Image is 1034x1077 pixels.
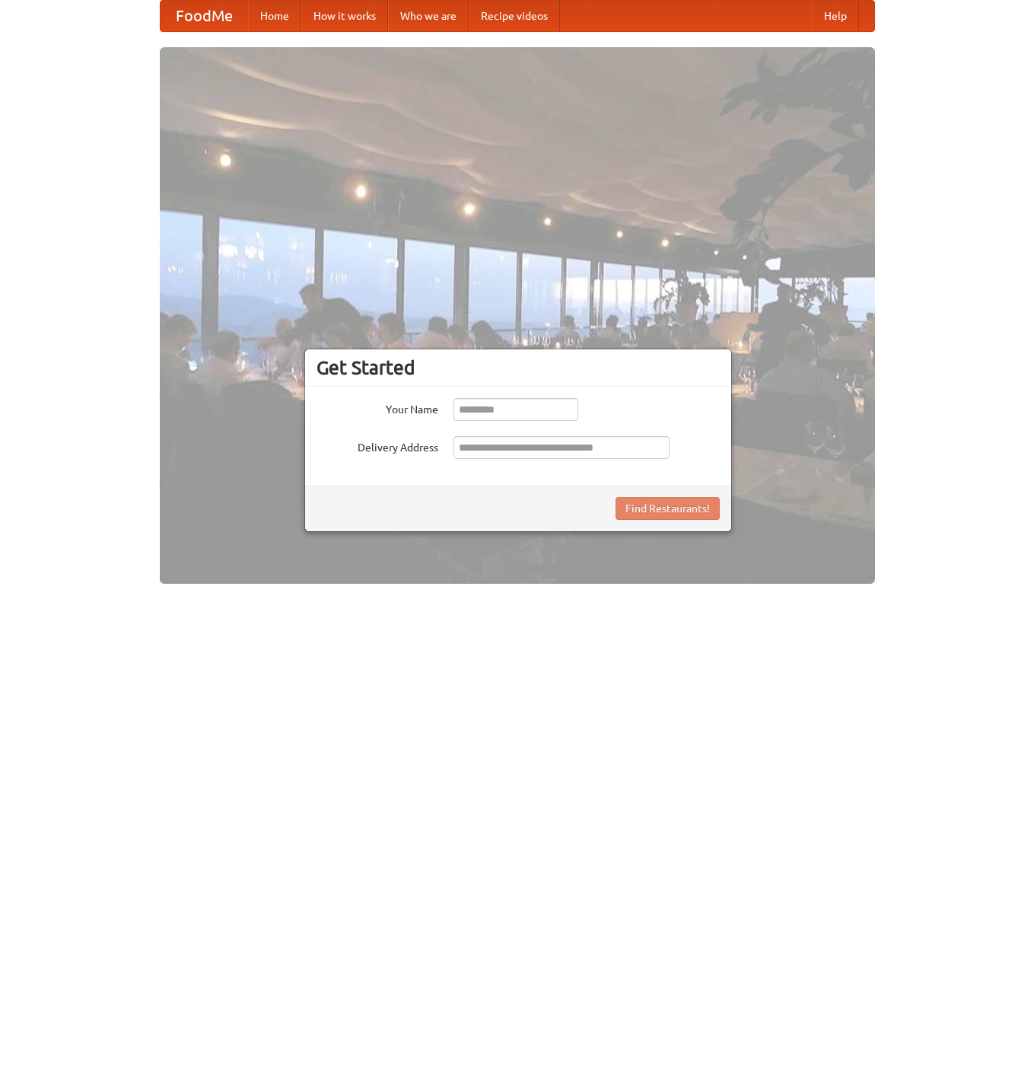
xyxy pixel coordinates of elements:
[317,356,720,379] h3: Get Started
[301,1,388,31] a: How it works
[616,497,720,520] button: Find Restaurants!
[469,1,560,31] a: Recipe videos
[317,398,438,417] label: Your Name
[388,1,469,31] a: Who we are
[161,1,248,31] a: FoodMe
[812,1,859,31] a: Help
[317,436,438,455] label: Delivery Address
[248,1,301,31] a: Home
